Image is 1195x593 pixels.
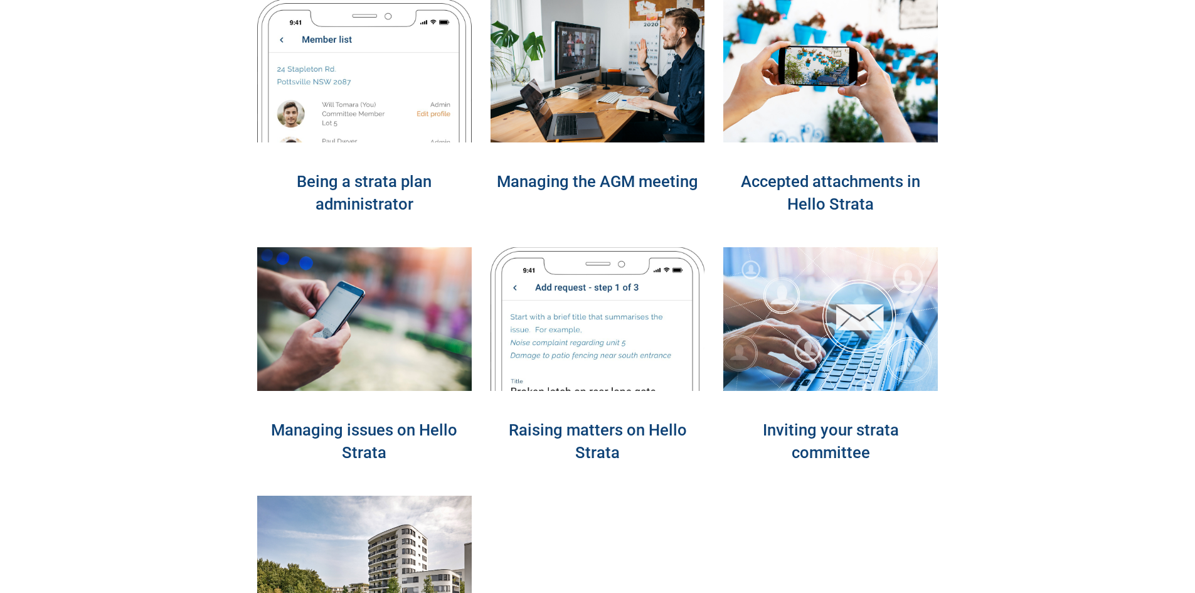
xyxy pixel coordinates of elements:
[741,172,920,213] a: Accepted attachments in Hello Strata
[509,420,687,462] a: Raising matters on Hello Strata
[271,420,457,462] a: Managing issues on Hello Strata
[256,247,472,392] img: Managing issues on Hello Strata
[723,247,939,392] img: Inviting your strata committee
[489,247,706,392] img: Raising matters on Hello Strata
[297,172,432,213] a: Being a strata plan administrator
[763,420,899,462] a: Inviting your strata committee
[497,172,698,191] a: Managing the AGM meeting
